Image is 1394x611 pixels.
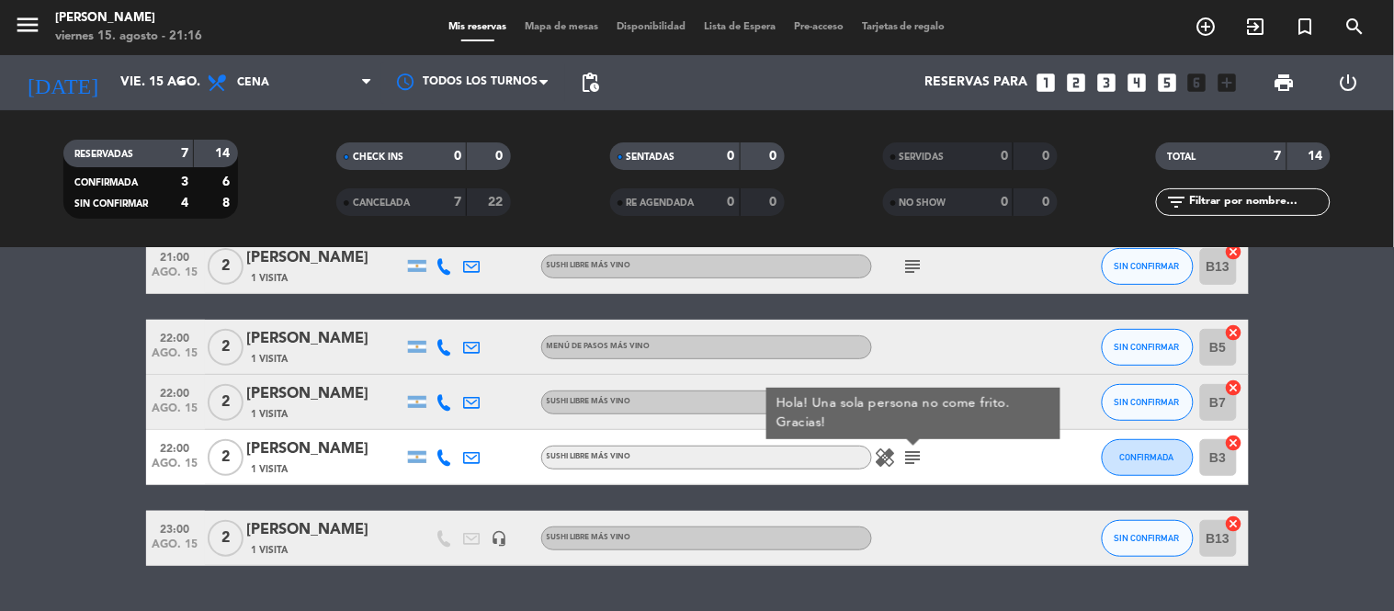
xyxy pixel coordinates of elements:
[627,153,675,162] span: SENTADAS
[1317,55,1380,110] div: LOG OUT
[902,447,924,469] i: subject
[1125,71,1149,95] i: looks_4
[1196,16,1218,38] i: add_circle_outline
[252,407,289,422] span: 1 Visita
[924,75,1027,90] span: Reservas para
[215,147,233,160] strong: 14
[153,402,198,424] span: ago. 15
[547,534,631,541] span: SUSHI LIBRE MÁS VINO
[1102,248,1194,285] button: SIN CONFIRMAR
[171,72,193,94] i: arrow_drop_down
[547,453,631,460] span: SUSHI LIBRE MÁS VINO
[1225,243,1243,261] i: cancel
[1115,397,1180,407] span: SIN CONFIRMAR
[1344,16,1366,38] i: search
[1102,329,1194,366] button: SIN CONFIRMAR
[853,22,955,32] span: Tarjetas de regalo
[496,150,507,163] strong: 0
[153,347,198,368] span: ago. 15
[547,262,631,269] span: SUSHI LIBRE MÁS VINO
[252,462,289,477] span: 1 Visita
[607,22,695,32] span: Disponibilidad
[153,517,198,538] span: 23:00
[14,11,41,39] i: menu
[247,382,403,406] div: [PERSON_NAME]
[547,398,631,405] span: SUSHI LIBRE MÁS VINO
[454,196,461,209] strong: 7
[1295,16,1317,38] i: turned_in_not
[627,198,695,208] span: RE AGENDADA
[728,196,735,209] strong: 0
[222,197,233,209] strong: 8
[875,447,897,469] i: healing
[353,153,403,162] span: CHECK INS
[247,327,403,351] div: [PERSON_NAME]
[1115,533,1180,543] span: SIN CONFIRMAR
[1001,196,1008,209] strong: 0
[1275,150,1282,163] strong: 7
[1102,520,1194,557] button: SIN CONFIRMAR
[353,198,410,208] span: CANCELADA
[900,153,945,162] span: SERVIDAS
[14,62,111,103] i: [DATE]
[769,196,780,209] strong: 0
[247,246,403,270] div: [PERSON_NAME]
[181,175,188,188] strong: 3
[1187,192,1330,212] input: Filtrar por nombre...
[1165,191,1187,213] i: filter_list
[208,329,244,366] span: 2
[153,326,198,347] span: 22:00
[181,147,188,160] strong: 7
[208,384,244,421] span: 2
[492,530,508,547] i: headset_mic
[776,394,1050,433] div: Hola! Una sola persona no come frito. Gracias!
[153,245,198,266] span: 21:00
[55,9,202,28] div: [PERSON_NAME]
[900,198,946,208] span: NO SHOW
[1120,452,1174,462] span: CONFIRMADA
[153,381,198,402] span: 22:00
[74,199,148,209] span: SIN CONFIRMAR
[728,150,735,163] strong: 0
[153,538,198,560] span: ago. 15
[1225,434,1243,452] i: cancel
[1064,71,1088,95] i: looks_two
[74,178,138,187] span: CONFIRMADA
[1245,16,1267,38] i: exit_to_app
[1309,150,1327,163] strong: 14
[1216,71,1240,95] i: add_box
[222,175,233,188] strong: 6
[1274,72,1296,94] span: print
[1102,439,1194,476] button: CONFIRMADA
[252,352,289,367] span: 1 Visita
[1155,71,1179,95] i: looks_5
[181,197,188,209] strong: 4
[247,518,403,542] div: [PERSON_NAME]
[153,266,198,288] span: ago. 15
[1094,71,1118,95] i: looks_3
[208,520,244,557] span: 2
[1042,150,1053,163] strong: 0
[769,150,780,163] strong: 0
[902,255,924,277] i: subject
[252,271,289,286] span: 1 Visita
[14,11,41,45] button: menu
[153,458,198,479] span: ago. 15
[1167,153,1196,162] span: TOTAL
[208,439,244,476] span: 2
[55,28,202,46] div: viernes 15. agosto - 21:16
[1115,342,1180,352] span: SIN CONFIRMAR
[74,150,133,159] span: RESERVADAS
[516,22,607,32] span: Mapa de mesas
[1115,261,1180,271] span: SIN CONFIRMAR
[1225,323,1243,342] i: cancel
[1337,72,1359,94] i: power_settings_new
[247,437,403,461] div: [PERSON_NAME]
[785,22,853,32] span: Pre-acceso
[208,248,244,285] span: 2
[547,343,651,350] span: MENÚ DE PASOS MÁS VINO
[1001,150,1008,163] strong: 0
[439,22,516,32] span: Mis reservas
[1034,71,1058,95] i: looks_one
[252,543,289,558] span: 1 Visita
